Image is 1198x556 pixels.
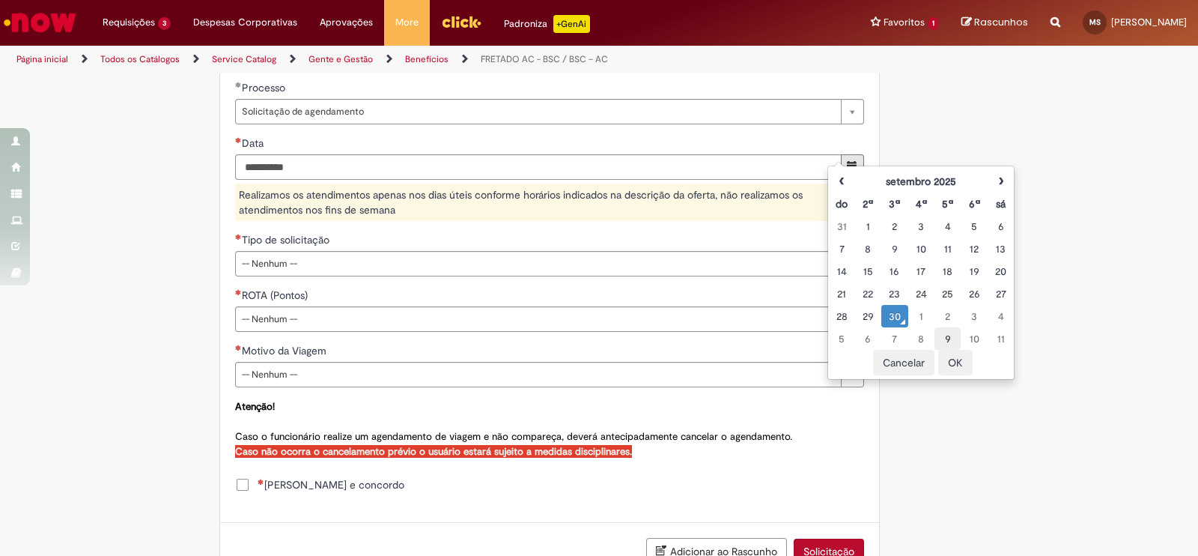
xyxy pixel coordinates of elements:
th: Próximo mês [988,170,1014,193]
th: Domingo [828,193,854,215]
span: Necessários [258,479,264,485]
div: 04 October 2025 Saturday [991,309,1010,324]
span: Processo [242,81,288,94]
p: +GenAi [553,15,590,33]
div: Padroniza [504,15,590,33]
span: Tipo de solicitação [242,233,332,247]
strong: Caso não ocorra o cancelamento prévio o usuário estará sujeito a medidas disciplinares. [235,445,632,458]
span: Obrigatório Preenchido [235,82,242,88]
strong: Atenção! [235,400,275,413]
th: Quarta-feira [908,193,934,215]
div: 14 September 2025 Sunday [832,264,851,279]
span: ROTA (Pontos) [242,288,311,302]
div: 17 September 2025 Wednesday [912,264,931,279]
a: Benefícios [405,53,449,65]
div: O seletor de data foi aberto.30 September 2025 Tuesday [885,309,904,324]
span: Data [242,136,267,150]
div: 28 September 2025 Sunday [832,309,851,324]
span: Solicitação de agendamento [242,100,833,124]
div: 05 October 2025 Sunday [832,331,851,346]
span: Requisições [103,15,155,30]
div: 18 September 2025 Thursday [938,264,957,279]
div: 07 September 2025 Sunday [832,241,851,256]
div: 15 September 2025 Monday [859,264,878,279]
th: Sábado [988,193,1014,215]
th: Mês anterior [828,170,854,193]
a: Página inicial [16,53,68,65]
span: Necessários [235,289,242,295]
span: More [395,15,419,30]
span: Necessários [235,345,242,351]
a: Service Catalog [212,53,276,65]
span: -- Nenhum -- [242,307,833,331]
div: 01 September 2025 Monday [859,219,878,234]
span: Motivo da Viagem [242,344,329,357]
div: 22 September 2025 Monday [859,286,878,301]
div: 10 September 2025 Wednesday [912,241,931,256]
div: 03 October 2025 Friday [964,309,983,324]
span: Rascunhos [974,15,1028,29]
div: 09 September 2025 Tuesday [885,241,904,256]
div: 13 September 2025 Saturday [991,241,1010,256]
div: 11 September 2025 Thursday [938,241,957,256]
span: Necessários [235,234,242,240]
a: Gente e Gestão [308,53,373,65]
div: 04 September 2025 Thursday [938,219,957,234]
div: Realizamos os atendimentos apenas nos dias úteis conforme horários indicados na descrição da ofer... [235,184,864,221]
div: 16 September 2025 Tuesday [885,264,904,279]
button: OK [938,350,973,375]
a: FRETADO AC - BSC / BSC – AC [481,53,608,65]
div: 02 October 2025 Thursday [938,309,957,324]
div: 02 September 2025 Tuesday [885,219,904,234]
div: 06 September 2025 Saturday [991,219,1010,234]
th: Segunda-feira [855,193,881,215]
div: 27 September 2025 Saturday [991,286,1010,301]
span: Necessários [235,137,242,143]
th: Terça-feira [881,193,907,215]
div: 05 September 2025 Friday [964,219,983,234]
span: 1 [928,17,939,30]
a: Rascunhos [961,16,1028,30]
span: -- Nenhum -- [242,252,833,276]
div: 01 October 2025 Wednesday [912,309,931,324]
a: Todos os Catálogos [100,53,180,65]
div: 21 September 2025 Sunday [832,286,851,301]
div: Escolher data [827,166,1015,380]
span: MS [1089,17,1101,27]
div: 24 September 2025 Wednesday [912,286,931,301]
div: 31 August 2025 Sunday [832,219,851,234]
div: 03 September 2025 Wednesday [912,219,931,234]
div: 11 October 2025 Saturday [991,331,1010,346]
div: 08 September 2025 Monday [859,241,878,256]
div: 23 September 2025 Tuesday [885,286,904,301]
img: click_logo_yellow_360x200.png [441,10,481,33]
th: Sexta-feira [961,193,987,215]
span: Favoritos [884,15,925,30]
div: 06 October 2025 Monday [859,331,878,346]
div: 25 September 2025 Thursday [938,286,957,301]
ul: Trilhas de página [11,46,788,73]
button: Cancelar [873,350,934,375]
button: Mostrar calendário para Data [841,154,864,180]
span: [PERSON_NAME] [1111,16,1187,28]
div: 19 September 2025 Friday [964,264,983,279]
input: Data [235,154,842,180]
img: ServiceNow [1,7,79,37]
span: -- Nenhum -- [242,363,833,387]
span: Despesas Corporativas [193,15,297,30]
div: 08 October 2025 Wednesday [912,331,931,346]
span: 3 [158,17,171,30]
span: [PERSON_NAME] e concordo [258,477,404,492]
div: 10 October 2025 Friday [964,331,983,346]
th: setembro 2025. Alternar mês [855,170,988,193]
span: Caso o funcionário realize um agendamento de viagem e não compareça, deverá antecipadamente cance... [235,400,792,458]
div: 09 October 2025 Thursday [938,331,957,346]
div: 12 September 2025 Friday [964,241,983,256]
div: 26 September 2025 Friday [964,286,983,301]
div: 29 September 2025 Monday [859,309,878,324]
span: Aprovações [320,15,373,30]
div: 20 September 2025 Saturday [991,264,1010,279]
div: 07 October 2025 Tuesday [885,331,904,346]
th: Quinta-feira [934,193,961,215]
